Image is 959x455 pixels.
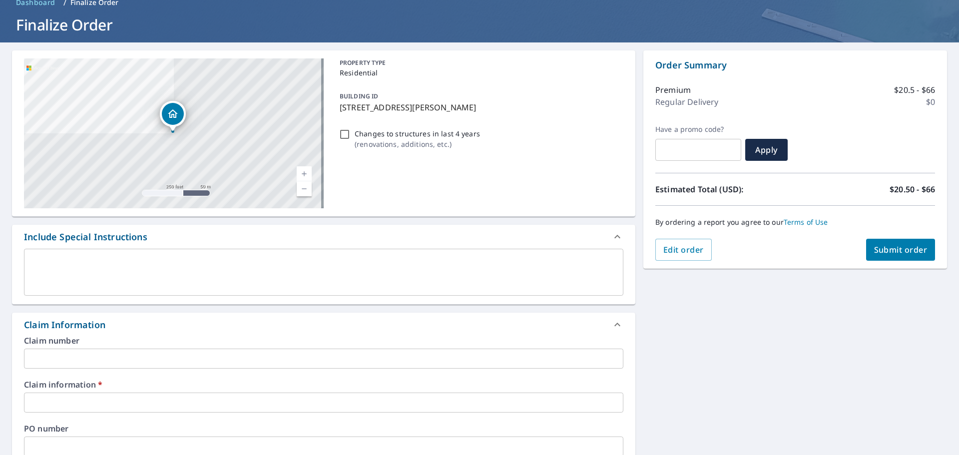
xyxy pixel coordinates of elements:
[655,218,935,227] p: By ordering a report you agree to our
[340,58,619,67] p: PROPERTY TYPE
[655,183,795,195] p: Estimated Total (USD):
[894,84,935,96] p: $20.5 - $66
[655,125,741,134] label: Have a promo code?
[297,166,312,181] a: Current Level 17, Zoom In
[784,217,828,227] a: Terms of Use
[926,96,935,108] p: $0
[866,239,936,261] button: Submit order
[355,128,480,139] p: Changes to structures in last 4 years
[355,139,480,149] p: ( renovations, additions, etc. )
[12,225,635,249] div: Include Special Instructions
[874,244,928,255] span: Submit order
[340,101,619,113] p: [STREET_ADDRESS][PERSON_NAME]
[12,313,635,337] div: Claim Information
[655,239,712,261] button: Edit order
[655,84,691,96] p: Premium
[160,101,186,132] div: Dropped pin, building 1, Residential property, 265 Sharon Dr Shepherdsville, KY 40165
[24,425,623,433] label: PO number
[24,381,623,389] label: Claim information
[745,139,788,161] button: Apply
[340,92,378,100] p: BUILDING ID
[297,181,312,196] a: Current Level 17, Zoom Out
[24,337,623,345] label: Claim number
[655,96,718,108] p: Regular Delivery
[890,183,935,195] p: $20.50 - $66
[663,244,704,255] span: Edit order
[655,58,935,72] p: Order Summary
[12,14,947,35] h1: Finalize Order
[24,230,147,244] div: Include Special Instructions
[24,318,105,332] div: Claim Information
[340,67,619,78] p: Residential
[753,144,780,155] span: Apply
